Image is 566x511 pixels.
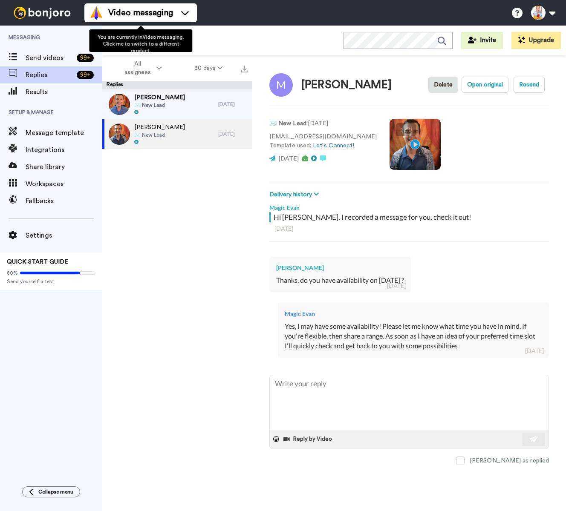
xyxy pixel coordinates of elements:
[218,101,248,108] div: [DATE]
[301,79,392,91] div: [PERSON_NAME]
[462,77,508,93] button: Open original
[276,276,404,285] div: Thanks, do you have availability on [DATE] ?
[285,310,542,318] div: Magic Evan
[241,66,248,72] img: export.svg
[134,123,185,132] span: [PERSON_NAME]
[26,162,102,172] span: Share library
[26,196,102,206] span: Fallbacks
[102,89,252,119] a: [PERSON_NAME]✉️ New Lead[DATE]
[104,56,178,80] button: All assignees
[269,132,377,150] p: [EMAIL_ADDRESS][DOMAIN_NAME] Template used:
[313,143,354,149] a: Let's Connect!
[38,488,73,495] span: Collapse menu
[269,73,293,97] img: Image of Mansi
[514,77,545,93] button: Resend
[26,230,102,241] span: Settings
[285,322,542,351] div: Yes, I may have some availability! Please let me know what time you have in mind. If you're flexi...
[7,278,95,285] span: Send yourself a test
[274,212,547,222] div: Hi [PERSON_NAME], I recorded a message for you, check it out!
[10,7,74,19] img: bj-logo-header-white.svg
[134,132,185,138] span: ✉️ New Lead
[26,145,102,155] span: Integrations
[511,32,561,49] button: Upgrade
[269,190,321,199] button: Delivery history
[529,436,539,442] img: send-white.svg
[26,179,102,189] span: Workspaces
[274,224,544,233] div: [DATE]
[22,486,80,497] button: Collapse menu
[269,119,377,128] p: : [DATE]
[278,156,299,162] span: [DATE]
[26,87,102,97] span: Results
[7,270,18,276] span: 80%
[428,77,458,93] button: Delete
[102,119,252,149] a: [PERSON_NAME]✉️ New Lead[DATE]
[102,81,252,89] div: Replies
[7,259,68,265] span: QUICK START GUIDE
[470,456,549,465] div: [PERSON_NAME] as replied
[269,199,549,212] div: Magic Evan
[178,60,239,76] button: 30 days
[120,60,155,77] span: All assignees
[26,128,102,138] span: Message template
[525,347,544,355] div: [DATE]
[77,54,94,62] div: 99 +
[26,53,73,63] span: Send videos
[108,7,173,19] span: Video messaging
[269,121,306,126] strong: ✉️ New Lead
[239,62,251,75] button: Export all results that match these filters now.
[109,94,130,115] img: 9f8f58cc-a264-47ad-8764-5ee59cb26c9a-thumb.jpg
[98,34,184,53] span: You are currently in Video messaging . Click me to switch to a different product.
[26,70,73,80] span: Replies
[134,102,185,109] span: ✉️ New Lead
[134,93,185,102] span: [PERSON_NAME]
[283,433,335,445] button: Reply by Video
[218,131,248,138] div: [DATE]
[77,71,94,79] div: 99 +
[90,6,103,20] img: vm-color.svg
[461,32,503,49] button: Invite
[387,281,406,290] div: [DATE]
[109,123,130,145] img: b2abb001-2924-48e0-90ef-f0d31c1ff037-thumb.jpg
[276,264,404,272] div: [PERSON_NAME]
